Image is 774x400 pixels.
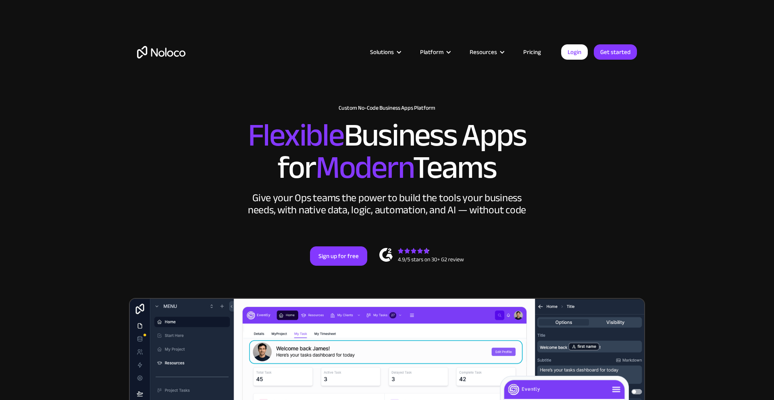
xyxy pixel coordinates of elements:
a: Pricing [513,47,551,57]
h1: Custom No-Code Business Apps Platform [137,105,637,111]
div: Solutions [370,47,394,57]
div: Resources [470,47,497,57]
div: Give your Ops teams the power to build the tools your business needs, with native data, logic, au... [246,192,528,216]
a: Sign up for free [310,246,367,266]
span: Flexible [248,105,344,165]
a: home [137,46,185,58]
div: Solutions [360,47,410,57]
span: Modern [316,137,413,198]
div: Resources [460,47,513,57]
a: Get started [594,44,637,60]
div: Platform [420,47,443,57]
h2: Business Apps for Teams [137,119,637,184]
div: Platform [410,47,460,57]
a: Login [561,44,588,60]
